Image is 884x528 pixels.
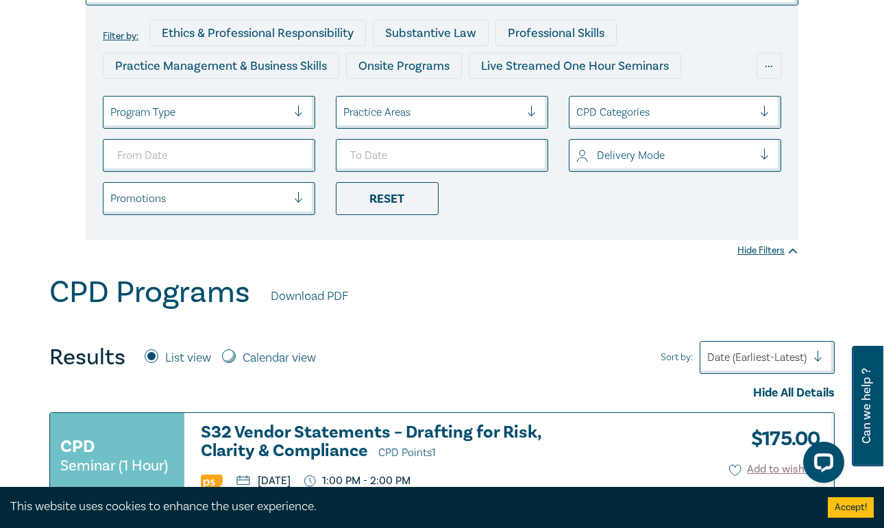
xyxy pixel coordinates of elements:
[860,354,873,458] span: Can we help ?
[103,86,361,112] div: Live Streamed Conferences and Intensives
[103,139,315,172] input: From Date
[271,288,348,305] a: Download PDF
[243,349,316,367] label: Calendar view
[103,31,138,42] label: Filter by:
[661,350,693,365] span: Sort by:
[741,423,820,455] h3: $ 175.00
[201,423,574,462] a: S32 Vendor Statements – Drafting for Risk, Clarity & Compliance CPD Points1
[378,446,436,460] span: CPD Points 1
[201,423,574,462] h3: S32 Vendor Statements – Drafting for Risk, Clarity & Compliance
[49,384,835,402] div: Hide All Details
[343,105,346,120] input: select
[304,475,410,488] p: 1:00 PM - 2:00 PM
[469,53,681,79] div: Live Streamed One Hour Seminars
[757,53,781,79] div: ...
[336,182,439,215] div: Reset
[110,105,113,120] input: select
[236,475,291,486] p: [DATE]
[707,350,710,365] input: Sort by
[495,20,617,46] div: Professional Skills
[49,275,250,310] h1: CPD Programs
[576,148,579,163] input: select
[368,86,585,112] div: Live Streamed Practical Workshops
[792,436,850,494] iframe: LiveChat chat widget
[576,105,579,120] input: select
[49,344,125,371] h4: Results
[110,191,113,206] input: select
[201,475,223,488] img: Professional Skills
[737,244,798,257] div: Hide Filters
[336,139,548,172] input: To Date
[60,459,168,473] small: Seminar (1 Hour)
[828,497,874,518] button: Accept cookies
[346,53,462,79] div: Onsite Programs
[10,498,807,516] div: This website uses cookies to enhance the user experience.
[729,462,820,477] button: Add to wishlist
[60,434,95,459] h3: CPD
[165,349,211,367] label: List view
[103,53,339,79] div: Practice Management & Business Skills
[149,20,366,46] div: Ethics & Professional Responsibility
[373,20,489,46] div: Substantive Law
